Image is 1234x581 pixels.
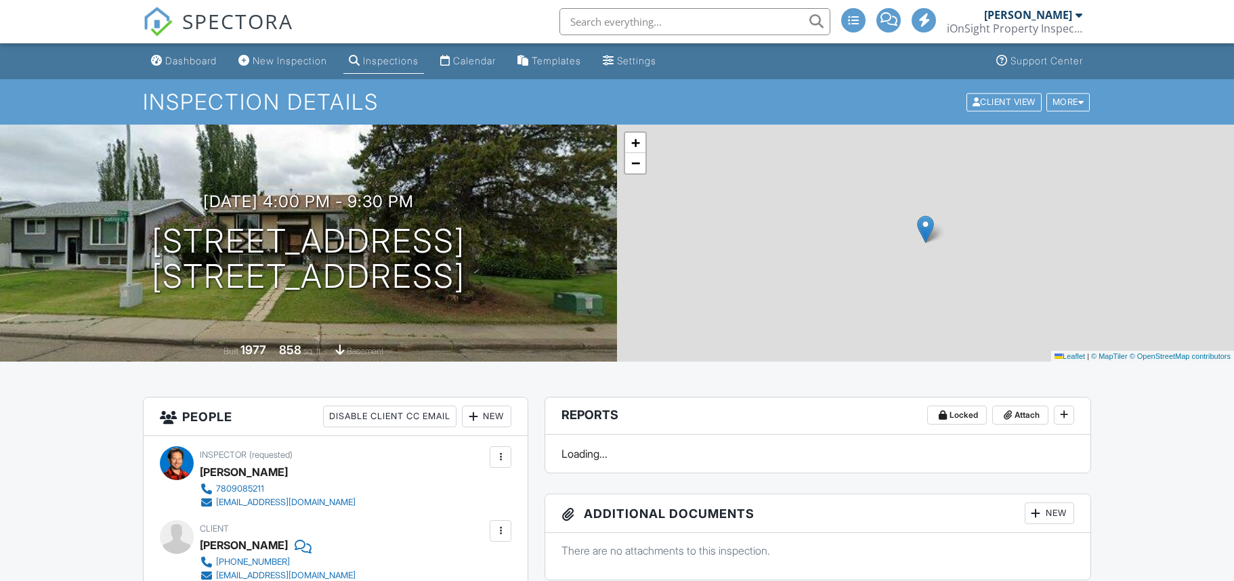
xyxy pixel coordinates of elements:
div: [PERSON_NAME] [200,462,288,482]
a: Zoom out [625,153,645,173]
span: Built [224,346,238,356]
div: 858 [279,343,301,357]
div: Dashboard [165,55,217,66]
div: [EMAIL_ADDRESS][DOMAIN_NAME] [216,497,356,508]
div: New Inspection [253,55,327,66]
span: − [631,154,640,171]
a: Zoom in [625,133,645,153]
span: SPECTORA [182,7,293,35]
span: (requested) [249,450,293,460]
a: New Inspection [233,49,333,74]
a: Calendar [435,49,501,74]
div: Templates [532,55,581,66]
a: Client View [965,96,1045,106]
div: New [1025,502,1074,524]
a: © OpenStreetMap contributors [1130,352,1231,360]
div: ‭[PHONE_NUMBER]‬ [216,557,290,567]
a: Leaflet [1055,352,1085,360]
div: Support Center [1010,55,1083,66]
span: sq. ft. [303,346,322,356]
span: | [1087,352,1089,360]
div: Calendar [453,55,496,66]
a: © MapTiler [1091,352,1128,360]
a: Templates [512,49,587,74]
h3: People [144,397,528,436]
span: + [631,134,640,151]
h1: [STREET_ADDRESS] [STREET_ADDRESS] [152,223,465,295]
img: The Best Home Inspection Software - Spectora [143,7,173,37]
p: There are no attachments to this inspection. [561,543,1074,558]
a: [EMAIL_ADDRESS][DOMAIN_NAME] [200,496,356,509]
div: 7809085211 [216,483,264,494]
a: Settings [597,49,662,74]
input: Search everything... [559,8,830,35]
h3: Additional Documents [545,494,1090,533]
a: ‭[PHONE_NUMBER]‬ [200,555,356,569]
span: Inspector [200,450,247,460]
div: Disable Client CC Email [323,406,456,427]
span: Client [200,523,229,534]
div: New [462,406,511,427]
h1: Inspection Details [143,90,1091,114]
a: SPECTORA [143,18,293,47]
div: Inspections [363,55,419,66]
a: 7809085211 [200,482,356,496]
a: Inspections [343,49,424,74]
img: Marker [917,215,934,243]
div: [PERSON_NAME] [984,8,1072,22]
a: Dashboard [146,49,222,74]
div: [PERSON_NAME] [200,535,288,555]
div: 1977 [240,343,266,357]
div: iOnSight Property Inspections [947,22,1082,35]
a: Support Center [991,49,1088,74]
span: basement [347,346,383,356]
div: [EMAIL_ADDRESS][DOMAIN_NAME] [216,570,356,581]
div: Client View [966,93,1042,111]
h3: [DATE] 4:00 pm - 9:30 pm [203,192,414,211]
div: Settings [617,55,656,66]
div: More [1046,93,1090,111]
